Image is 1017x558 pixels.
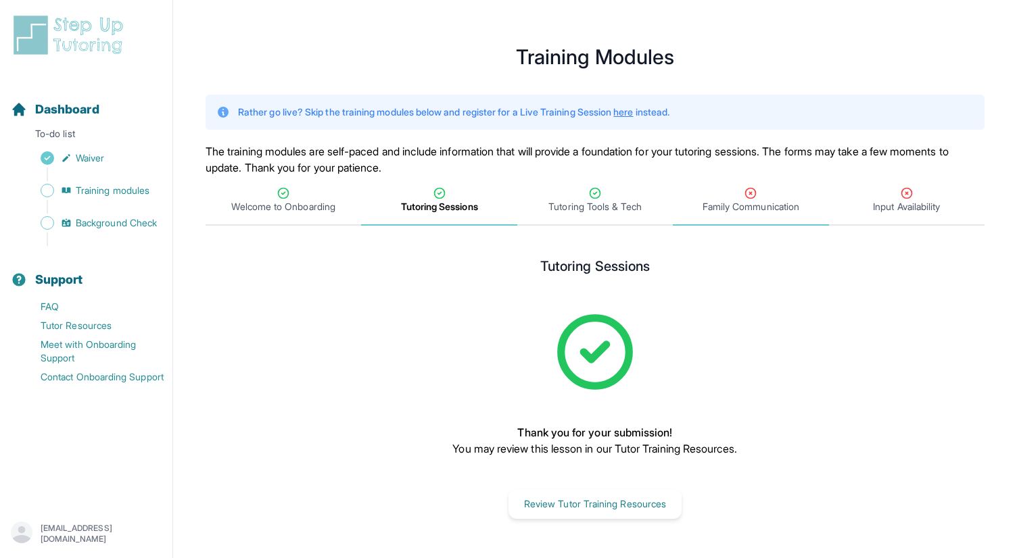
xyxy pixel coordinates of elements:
span: Welcome to Onboarding [231,200,335,213]
a: Dashboard [11,100,99,119]
p: Rather go live? Skip the training modules below and register for a Live Training Session instead. [238,105,669,119]
h2: Tutoring Sessions [540,258,650,280]
p: The training modules are self-paced and include information that will provide a foundation for yo... [206,143,985,176]
a: Waiver [11,149,172,168]
h1: Training Modules [206,49,985,65]
a: Meet with Onboarding Support [11,335,172,367]
span: Tutoring Tools & Tech [548,200,641,213]
button: Support [5,249,167,295]
img: logo [11,14,131,57]
span: Family Communication [703,200,799,213]
a: Contact Onboarding Support [11,367,172,386]
nav: Tabs [206,176,985,226]
span: Waiver [76,151,104,165]
a: Background Check [11,213,172,232]
span: Input Availability [873,200,940,213]
p: [EMAIL_ADDRESS][DOMAIN_NAME] [41,523,162,544]
p: You may review this lesson in our Tutor Training Resources. [452,440,737,457]
a: FAQ [11,297,172,316]
span: Dashboard [35,100,99,119]
a: Tutor Resources [11,316,172,335]
button: [EMAIL_ADDRESS][DOMAIN_NAME] [11,522,162,546]
a: here [613,106,633,118]
button: Dashboard [5,78,167,124]
a: Review Tutor Training Resources [509,497,682,510]
p: Thank you for your submission! [452,424,737,440]
span: Training modules [76,184,149,197]
span: Tutoring Sessions [401,200,478,213]
span: Background Check [76,216,157,230]
a: Training modules [11,181,172,200]
p: To-do list [5,127,167,146]
span: Support [35,270,83,289]
button: Review Tutor Training Resources [509,489,682,519]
